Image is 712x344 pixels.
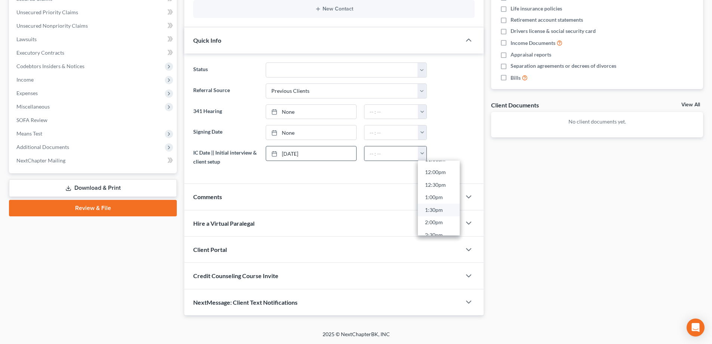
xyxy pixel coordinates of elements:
div: Client Documents [491,101,539,109]
span: Appraisal reports [511,51,551,58]
span: Lawsuits [16,36,37,42]
input: -- : -- [364,146,418,161]
label: Signing Date [189,125,262,140]
a: Executory Contracts [10,46,177,60]
a: SOFA Review [10,113,177,127]
a: 1:30pm [418,204,460,216]
label: IC Date || Initial interview & client setup [189,146,262,168]
span: Miscellaneous [16,103,50,110]
span: Unsecured Priority Claims [16,9,78,15]
div: 2025 © NextChapterBK, INC [143,331,569,344]
span: Expenses [16,90,38,96]
a: Review & File [9,200,177,216]
a: Unsecured Priority Claims [10,6,177,19]
a: Unsecured Nonpriority Claims [10,19,177,33]
span: Executory Contracts [16,49,64,56]
div: Open Intercom Messenger [687,319,705,337]
a: 2:00pm [418,216,460,229]
a: 12:00pm [418,166,460,179]
span: NextChapter Mailing [16,157,65,164]
button: New Contact [199,6,469,12]
span: Income Documents [511,39,555,47]
a: Lawsuits [10,33,177,46]
label: Referral Source [189,83,262,98]
span: Means Test [16,130,42,137]
a: View All [681,102,700,107]
span: Life insurance policies [511,5,562,12]
span: NextMessage: Client Text Notifications [193,299,298,306]
input: -- : -- [364,125,418,140]
a: Download & Print [9,179,177,197]
a: 12:30pm [418,179,460,191]
span: Separation agreements or decrees of divorces [511,62,616,70]
a: 2:30pm [418,229,460,241]
label: 341 Hearing [189,104,262,119]
span: SOFA Review [16,117,47,123]
input: -- : -- [364,105,418,119]
span: Income [16,76,34,83]
a: [DATE] [266,146,356,161]
span: Comments [193,193,222,200]
span: Quick Info [193,37,221,44]
p: No client documents yet. [497,118,697,125]
label: Status [189,63,262,77]
span: Credit Counseling Course Invite [193,272,278,279]
span: Drivers license & social security card [511,27,596,35]
span: Codebtors Insiders & Notices [16,63,84,69]
a: None [266,105,356,119]
span: Client Portal [193,246,227,253]
a: 1:00pm [418,191,460,204]
span: Hire a Virtual Paralegal [193,220,255,227]
span: Unsecured Nonpriority Claims [16,22,88,29]
span: Additional Documents [16,144,69,150]
span: Bills [511,74,521,82]
span: Retirement account statements [511,16,583,24]
a: None [266,125,356,140]
a: NextChapter Mailing [10,154,177,167]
